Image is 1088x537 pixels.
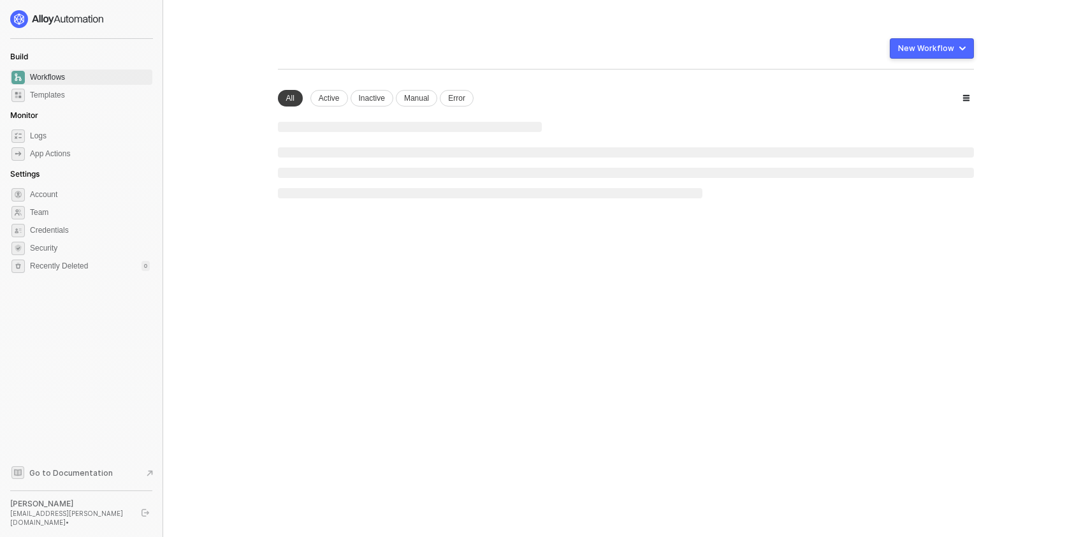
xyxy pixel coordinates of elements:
[30,70,150,85] span: Workflows
[10,110,38,120] span: Monitor
[11,466,24,479] span: documentation
[10,509,130,527] div: [EMAIL_ADDRESS][PERSON_NAME][DOMAIN_NAME] •
[396,90,437,107] div: Manual
[10,10,105,28] img: logo
[11,89,25,102] span: marketplace
[11,260,25,273] span: settings
[30,205,150,220] span: Team
[30,187,150,202] span: Account
[10,52,28,61] span: Build
[30,223,150,238] span: Credentials
[143,467,156,480] span: document-arrow
[890,38,974,59] button: New Workflow
[11,242,25,255] span: security
[10,10,152,28] a: logo
[10,499,130,509] div: [PERSON_NAME]
[30,87,150,103] span: Templates
[898,43,954,54] div: New Workflow
[29,467,113,478] span: Go to Documentation
[141,261,150,271] div: 0
[30,240,150,256] span: Security
[11,224,25,237] span: credentials
[11,129,25,143] span: icon-logs
[278,90,303,107] div: All
[11,188,25,202] span: settings
[30,149,70,159] div: App Actions
[10,465,153,480] a: Knowledge Base
[351,90,393,107] div: Inactive
[440,90,474,107] div: Error
[141,509,149,517] span: logout
[10,169,40,179] span: Settings
[30,128,150,143] span: Logs
[11,147,25,161] span: icon-app-actions
[11,71,25,84] span: dashboard
[310,90,348,107] div: Active
[30,261,88,272] span: Recently Deleted
[11,206,25,219] span: team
